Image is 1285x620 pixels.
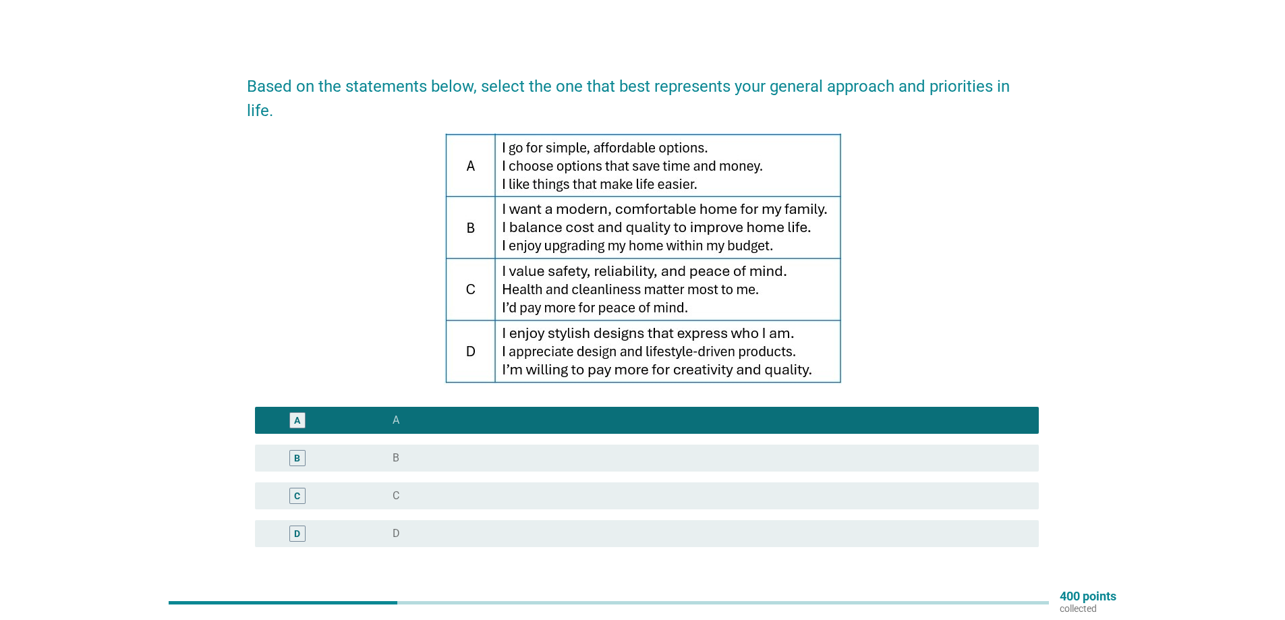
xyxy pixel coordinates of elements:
div: B [294,451,300,466]
div: C [294,489,300,503]
p: collected [1060,602,1116,615]
p: 400 points [1060,590,1116,602]
label: D [393,527,400,540]
h2: Based on the statements below, select the one that best represents your general approach and prio... [247,61,1039,123]
div: D [294,527,300,541]
label: C [393,489,399,503]
label: A [393,414,399,427]
img: a911c77b-f391-4dc5-b9ba-16396eeb9c45-Coway-segment.jpg [444,134,842,385]
label: B [393,451,399,465]
div: A [294,414,300,428]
